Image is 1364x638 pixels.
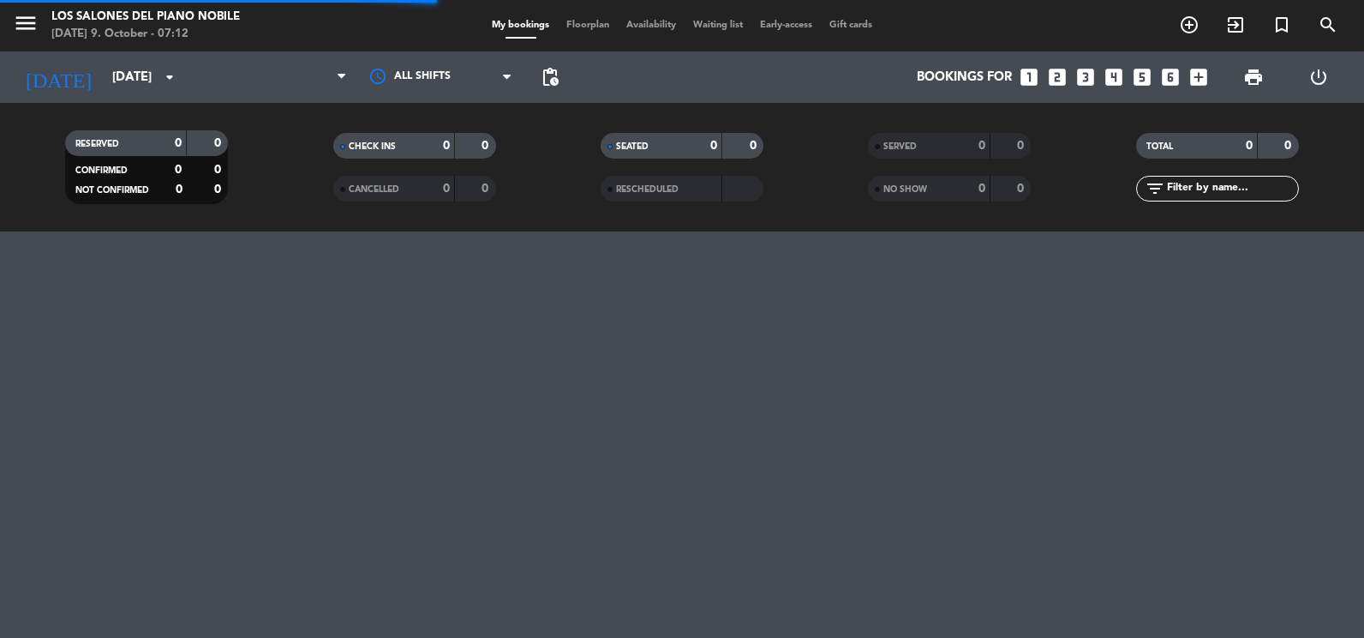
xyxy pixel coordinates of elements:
[978,140,985,152] strong: 0
[1318,15,1338,35] i: search
[349,142,396,151] span: CHECK INS
[1284,140,1295,152] strong: 0
[917,70,1012,85] span: Bookings for
[978,183,985,195] strong: 0
[1017,183,1027,195] strong: 0
[1165,179,1298,198] input: Filter by name...
[1017,140,1027,152] strong: 0
[51,9,240,26] div: Los Salones del Piano Nobile
[75,140,119,148] span: RESERVED
[883,142,917,151] span: SERVED
[1243,67,1264,87] span: print
[1131,66,1153,88] i: looks_5
[1146,142,1173,151] span: TOTAL
[616,142,649,151] span: SEATED
[214,184,224,196] strong: 0
[75,186,149,195] span: NOT CONFIRMED
[540,67,560,87] span: pending_actions
[482,183,492,195] strong: 0
[558,21,618,30] span: Floorplan
[175,164,182,176] strong: 0
[1179,15,1199,35] i: add_circle_outline
[821,21,881,30] span: Gift cards
[1271,15,1292,35] i: turned_in_not
[214,164,224,176] strong: 0
[1188,66,1210,88] i: add_box
[13,10,39,42] button: menu
[1103,66,1125,88] i: looks_4
[482,140,492,152] strong: 0
[13,10,39,36] i: menu
[51,26,240,43] div: [DATE] 9. October - 07:12
[750,140,760,152] strong: 0
[685,21,751,30] span: Waiting list
[1046,66,1068,88] i: looks_two
[1225,15,1246,35] i: exit_to_app
[214,137,224,149] strong: 0
[1074,66,1097,88] i: looks_3
[883,185,927,194] span: NO SHOW
[349,185,399,194] span: CANCELLED
[443,140,450,152] strong: 0
[13,58,104,96] i: [DATE]
[483,21,558,30] span: My bookings
[618,21,685,30] span: Availability
[1308,67,1329,87] i: power_settings_new
[159,67,180,87] i: arrow_drop_down
[1246,140,1253,152] strong: 0
[443,183,450,195] strong: 0
[175,137,182,149] strong: 0
[176,184,182,196] strong: 0
[751,21,821,30] span: Early-access
[616,185,679,194] span: RESCHEDULED
[710,140,717,152] strong: 0
[1145,178,1165,199] i: filter_list
[1159,66,1182,88] i: looks_6
[75,166,128,175] span: CONFIRMED
[1018,66,1040,88] i: looks_one
[1286,51,1351,103] div: LOG OUT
